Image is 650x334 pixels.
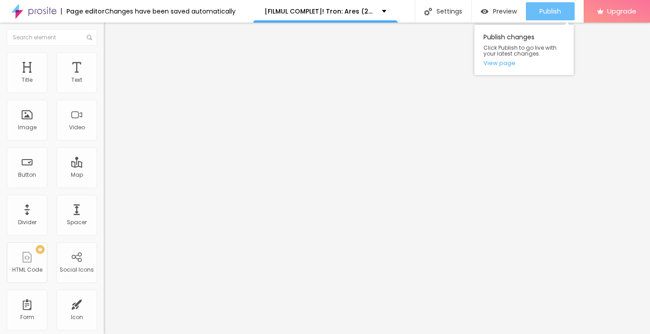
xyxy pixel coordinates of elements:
span: Upgrade [607,7,636,15]
div: Divider [18,219,37,226]
a: View page [483,60,565,66]
img: view-1.svg [481,8,488,15]
div: Form [20,314,34,320]
button: Preview [472,2,526,20]
img: Icone [87,35,92,40]
span: Publish [539,8,561,15]
img: Icone [424,8,432,15]
iframe: Editor [104,23,650,334]
div: Social Icons [60,267,94,273]
div: Icon [71,314,83,320]
div: Button [18,172,36,178]
div: Map [71,172,83,178]
div: HTML Code [12,267,42,273]
input: Search element [7,29,97,46]
div: Text [71,77,82,83]
div: Spacer [67,219,87,226]
div: Video [69,124,85,131]
div: Changes have been saved automatically [105,8,236,14]
div: Page editor [61,8,105,14]
span: Preview [493,8,517,15]
p: [FILMUL COMPLET]! Tron: Ares (2025) Online Subtitrat Română HD [265,8,375,14]
div: Publish changes [474,25,574,75]
span: Click Publish to go live with your latest changes. [483,45,565,56]
button: Publish [526,2,575,20]
div: Image [18,124,37,131]
div: Title [22,77,32,83]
